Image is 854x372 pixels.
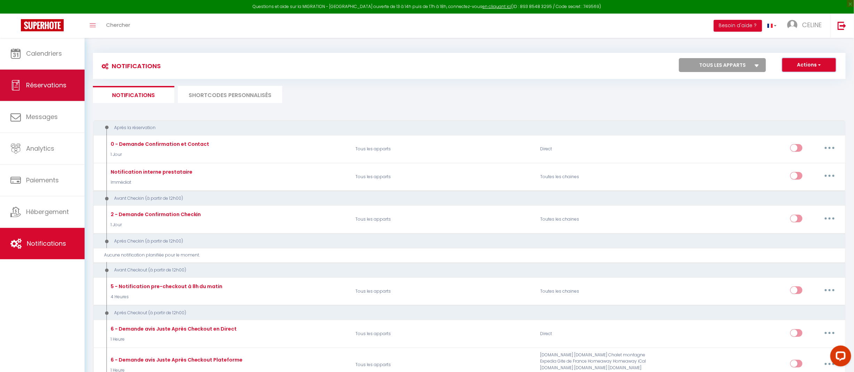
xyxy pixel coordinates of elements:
[98,58,161,74] h3: Notifications
[26,207,69,216] span: Hébergement
[109,140,209,148] div: 0 - Demande Confirmation et Contact
[109,151,209,158] p: 1 Jour
[26,144,54,153] span: Analytics
[825,343,854,372] iframe: LiveChat chat widget
[536,139,659,159] div: Direct
[27,239,66,248] span: Notifications
[93,86,174,103] li: Notifications
[106,21,130,29] span: Chercher
[104,252,839,259] div: Aucune notification planifiée pour le moment.
[109,283,223,290] div: 5 - Notification pre-checkout à 8h du matin
[802,21,822,29] span: CELINE
[536,324,659,344] div: Direct
[782,58,836,72] button: Actions
[26,112,58,121] span: Messages
[536,209,659,230] div: Toutes les chaines
[536,281,659,301] div: Toutes les chaines
[178,86,282,103] li: SHORTCODES PERSONNALISÉS
[714,20,762,32] button: Besoin d'aide ?
[109,179,192,186] p: Immédiat
[26,176,59,184] span: Paiements
[483,3,512,9] a: en cliquant ici
[787,20,798,30] img: ...
[100,125,824,131] div: Après la réservation
[536,167,659,187] div: Toutes les chaines
[351,139,536,159] p: Tous les apparts
[109,211,201,218] div: 2 - Demande Confirmation Checkin
[351,281,536,301] p: Tous les apparts
[109,294,223,300] p: 4 Heures
[100,238,824,245] div: Après Checkin (à partir de 12h00)
[100,267,824,274] div: Avant Checkout (à partir de 12h00)
[109,168,192,176] div: Notification interne prestataire
[26,81,66,89] span: Réservations
[101,14,135,38] a: Chercher
[26,49,62,58] span: Calendriers
[21,19,64,31] img: Super Booking
[109,336,237,343] p: 1 Heure
[100,310,824,316] div: Après Checkout (à partir de 12h00)
[782,14,830,38] a: ... CELINE
[351,324,536,344] p: Tous les apparts
[351,209,536,230] p: Tous les apparts
[109,325,237,333] div: 6 - Demande avis Juste Après Checkout en Direct
[109,356,243,364] div: 6 - Demande avis Juste Après Checkout Plateforme
[109,222,201,228] p: 1 Jour
[351,167,536,187] p: Tous les apparts
[838,21,846,30] img: logout
[100,195,824,202] div: Avant Checkin (à partir de 12h00)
